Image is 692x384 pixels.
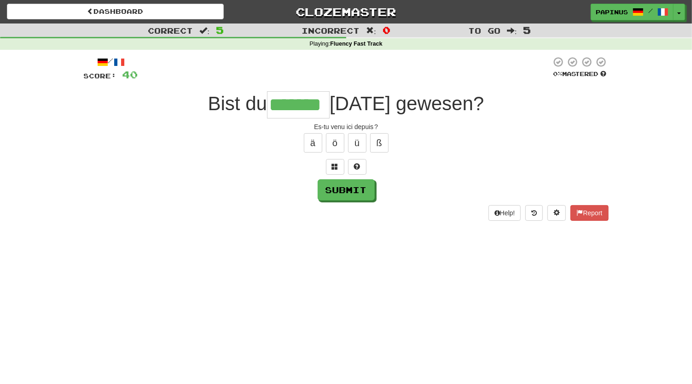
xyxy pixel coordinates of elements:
button: Help! [488,205,521,221]
span: 5 [523,24,531,35]
button: Submit [318,179,375,201]
span: : [507,27,517,35]
button: ü [348,133,366,153]
span: / [648,7,653,14]
div: Mastered [552,70,609,78]
button: Switch sentence to multiple choice alt+p [326,159,344,175]
button: Round history (alt+y) [525,205,543,221]
span: 40 [122,69,138,80]
button: ä [304,133,322,153]
span: Incorrect [302,26,360,35]
button: ß [370,133,389,153]
button: Report [570,205,608,221]
span: [DATE] gewesen? [330,93,484,114]
span: 0 [383,24,390,35]
a: Clozemaster [238,4,454,20]
span: To go [468,26,500,35]
strong: Fluency Fast Track [330,41,382,47]
span: Score: [84,72,117,80]
button: ö [326,133,344,153]
span: Bist du [208,93,267,114]
span: Correct [148,26,193,35]
button: Single letter hint - you only get 1 per sentence and score half the points! alt+h [348,159,366,175]
div: Es-tu venu ici depuis ? [84,122,609,131]
div: / [84,56,138,68]
a: Dashboard [7,4,224,19]
span: Papinus [596,8,628,16]
span: : [366,27,376,35]
span: : [199,27,209,35]
a: Papinus / [591,4,674,20]
span: 5 [216,24,224,35]
span: 0 % [553,70,563,77]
